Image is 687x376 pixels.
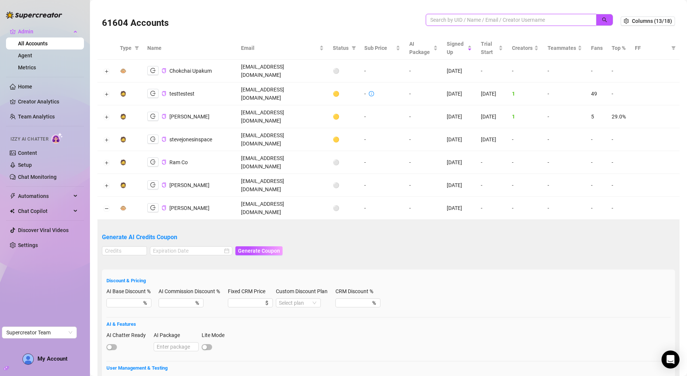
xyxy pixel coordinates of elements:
[333,159,339,165] span: ⚪
[106,331,151,339] label: AI Chatter Ready
[169,205,210,211] span: [PERSON_NAME]
[18,174,57,180] a: Chat Monitoring
[405,174,442,197] td: -
[102,247,147,255] input: Credits
[548,205,549,211] span: -
[51,133,63,144] img: AI Chatter
[430,16,586,24] input: Search by UID / Name / Email / Creator Username
[162,160,166,165] span: copy
[23,354,33,364] img: AD_cMMTxCeTpmN1d5MnKJ1j-_uXZCpTKapSSqNGg4PyXtR_tCW7gZXTNmFz2tpVv9LSyNV7ff1CaS4f4q0HLYKULQOwoM5GQR...
[405,105,442,128] td: -
[607,82,630,105] td: -
[632,18,672,24] span: Columns (13/18)
[548,114,549,120] span: -
[442,128,477,151] td: [DATE]
[671,46,676,50] span: filter
[150,136,156,142] span: logout
[507,37,543,60] th: Creators
[635,44,668,52] span: FF
[236,105,328,128] td: [EMAIL_ADDRESS][DOMAIN_NAME]
[120,204,126,212] div: 🐵
[507,197,543,220] td: -
[135,46,139,50] span: filter
[447,40,466,56] span: Signed Up
[360,105,405,128] td: -
[369,91,374,96] span: info-circle
[548,68,549,74] span: -
[18,227,69,233] a: Discover Viral Videos
[442,60,477,82] td: [DATE]
[154,331,185,339] label: AI Package
[364,90,366,98] div: -
[103,114,109,120] button: Expand row
[442,174,477,197] td: [DATE]
[162,68,166,73] span: copy
[162,136,166,142] button: Copy Account UID
[476,197,507,220] td: -
[103,205,109,211] button: Collapse row
[18,96,78,108] a: Creator Analytics
[150,159,156,165] span: logout
[442,197,477,220] td: [DATE]
[236,128,328,151] td: [EMAIL_ADDRESS][DOMAIN_NAME]
[147,66,159,75] button: logout
[507,174,543,197] td: -
[133,42,141,54] span: filter
[587,197,607,220] td: -
[607,37,630,60] th: Top %
[154,342,199,351] input: AI Package
[120,112,126,121] div: 🧔
[350,42,358,54] span: filter
[153,247,223,255] input: Expiration Date
[106,287,156,295] label: AI Base Discount %
[587,60,607,82] td: -
[607,151,630,174] td: -
[6,327,72,338] span: Supercreator Team
[624,18,629,24] span: setting
[405,128,442,151] td: -
[202,344,212,350] button: Lite Mode
[335,287,378,295] label: CRM Discount %
[162,114,166,119] button: Copy Account UID
[607,128,630,151] td: -
[18,40,48,46] a: All Accounts
[18,205,71,217] span: Chat Copilot
[670,42,677,54] span: filter
[405,151,442,174] td: -
[10,136,48,143] span: Izzy AI Chatter
[602,17,607,22] span: search
[512,44,533,52] span: Creators
[236,174,328,197] td: [EMAIL_ADDRESS][DOMAIN_NAME]
[607,60,630,82] td: -
[548,159,549,165] span: -
[507,60,543,82] td: -
[18,190,71,202] span: Automations
[162,205,166,211] button: Copy Account UID
[18,64,36,70] a: Metrics
[591,91,597,97] span: 49
[507,151,543,174] td: -
[481,40,497,56] span: Trial Start
[162,182,166,188] button: Copy Account UID
[476,128,507,151] td: [DATE]
[109,299,142,307] input: AI Base Discount %
[587,151,607,174] td: -
[236,37,328,60] th: Email
[18,114,55,120] a: Team Analytics
[442,82,477,105] td: [DATE]
[333,44,349,52] span: Status
[150,68,156,73] span: logout
[476,37,507,60] th: Trial Start
[236,60,328,82] td: [EMAIL_ADDRESS][DOMAIN_NAME]
[10,208,15,214] img: Chat Copilot
[162,299,194,307] input: AI Commission Discount %
[333,68,339,74] span: ⚪
[147,89,159,98] button: logout
[333,136,339,142] span: 🟡
[120,181,126,189] div: 🧔
[150,205,156,210] span: logout
[102,17,169,29] h3: 61604 Accounts
[231,299,264,307] input: Fixed CRM Price
[102,233,675,242] h5: Generate AI Credits Coupon
[512,114,515,120] span: 1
